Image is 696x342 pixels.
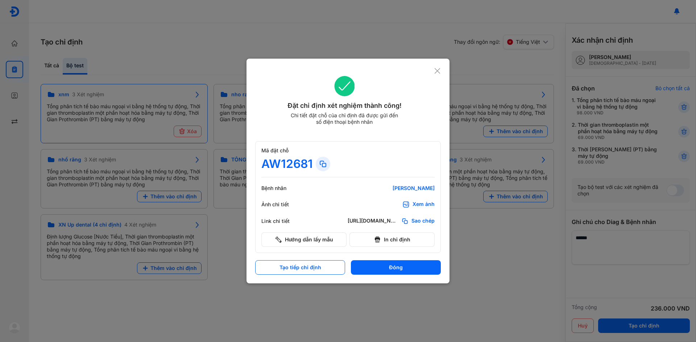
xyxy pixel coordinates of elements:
[261,201,305,208] div: Ảnh chi tiết
[348,185,435,191] div: [PERSON_NAME]
[351,260,441,275] button: Đóng
[349,232,435,247] button: In chỉ định
[255,101,434,111] div: Đặt chỉ định xét nghiệm thành công!
[261,157,313,171] div: AW12681
[261,232,347,247] button: Hướng dẫn lấy mẫu
[413,201,435,208] div: Xem ảnh
[287,112,401,125] div: Chi tiết đặt chỗ của chỉ định đã được gửi đến số điện thoại bệnh nhân
[411,218,435,225] span: Sao chép
[261,185,305,191] div: Bệnh nhân
[261,218,305,224] div: Link chi tiết
[348,218,398,225] div: [URL][DOMAIN_NAME]
[261,147,435,154] div: Mã đặt chỗ
[255,260,345,275] button: Tạo tiếp chỉ định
